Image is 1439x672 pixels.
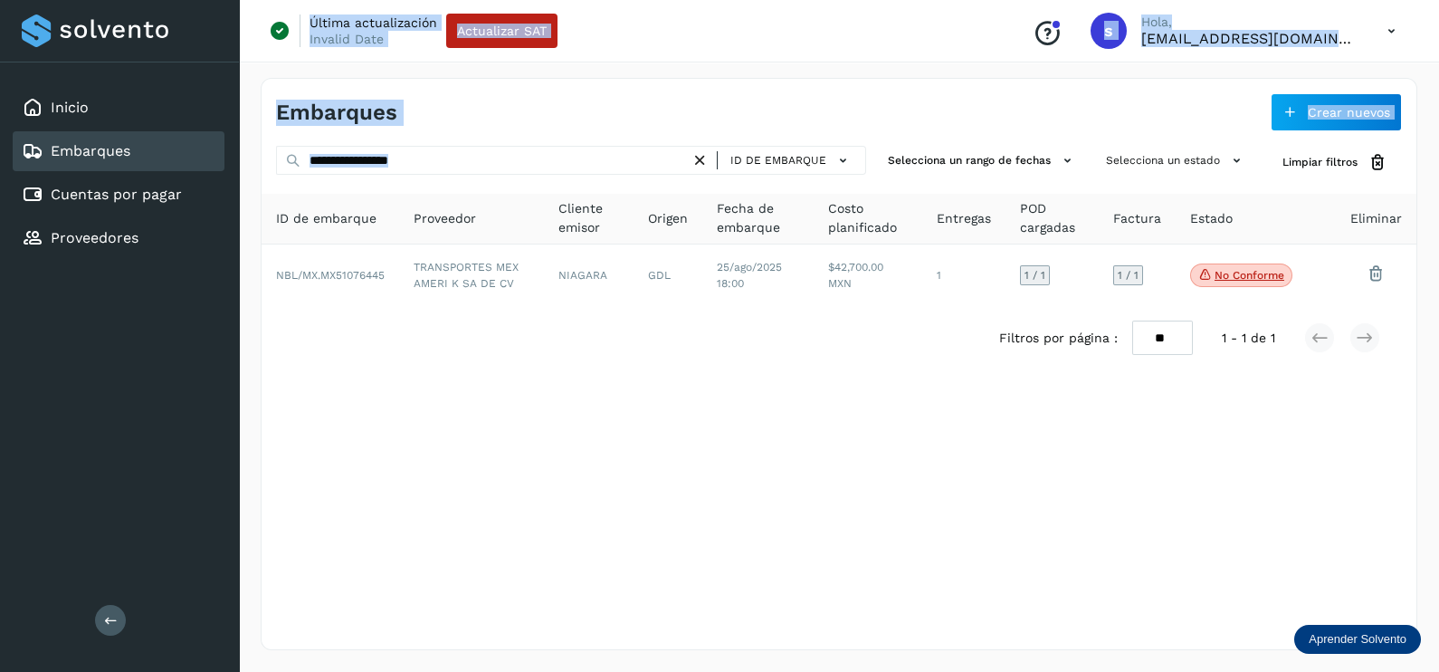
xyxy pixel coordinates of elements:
div: Embarques [13,131,224,171]
span: Estado [1190,209,1233,228]
button: Actualizar SAT [446,14,557,48]
h4: Embarques [276,100,397,126]
span: 25/ago/2025 18:00 [717,261,782,290]
span: Origen [648,209,688,228]
span: Costo planificado [828,199,909,237]
span: Factura [1113,209,1161,228]
button: Limpiar filtros [1268,146,1402,179]
div: Aprender Solvento [1294,625,1421,654]
span: ID de embarque [730,152,826,168]
td: NIAGARA [544,245,634,306]
span: ID de embarque [276,209,376,228]
td: $42,700.00 MXN [814,245,923,306]
button: Selecciona un rango de fechas [881,146,1084,176]
span: Filtros por página : [999,329,1118,348]
a: Cuentas por pagar [51,186,182,203]
p: Hola, [1141,14,1358,30]
span: Eliminar [1350,209,1402,228]
p: No conforme [1215,269,1284,282]
button: Crear nuevos [1271,93,1402,131]
span: NBL/MX.MX51076445 [276,269,385,282]
span: Crear nuevos [1308,106,1390,119]
button: ID de embarque [725,148,858,174]
a: Inicio [51,99,89,116]
span: Proveedor [414,209,476,228]
span: 1 - 1 de 1 [1222,329,1275,348]
span: POD cargadas [1020,199,1084,237]
span: 1 / 1 [1118,270,1139,281]
button: Selecciona un estado [1099,146,1253,176]
p: Aprender Solvento [1309,632,1406,647]
span: Actualizar SAT [457,24,547,37]
span: Cliente emisor [558,199,619,237]
td: TRANSPORTES MEX AMERI K SA DE CV [399,245,544,306]
div: Inicio [13,88,224,128]
p: Invalid Date [310,31,384,47]
td: 1 [922,245,1005,306]
span: Limpiar filtros [1282,154,1358,170]
p: Última actualización [310,14,437,31]
div: Cuentas por pagar [13,175,224,215]
a: Embarques [51,142,130,159]
p: smedina@niagarawater.com [1141,30,1358,47]
a: Proveedores [51,229,138,246]
td: GDL [634,245,702,306]
span: Entregas [937,209,991,228]
div: Proveedores [13,218,224,258]
span: 1 / 1 [1024,270,1045,281]
span: Fecha de embarque [717,199,799,237]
